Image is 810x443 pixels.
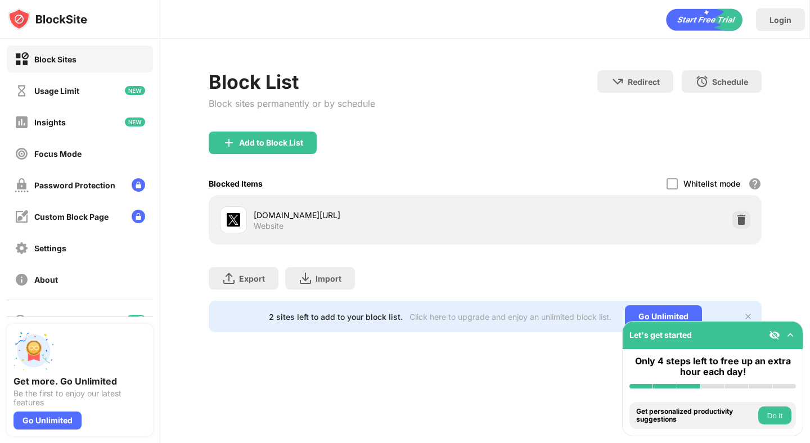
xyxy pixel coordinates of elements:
[409,312,611,322] div: Click here to upgrade and enjoy an unlimited block list.
[15,115,29,129] img: insights-off.svg
[15,52,29,66] img: block-on.svg
[15,273,29,287] img: about-off.svg
[636,408,755,424] div: Get personalized productivity suggestions
[13,331,54,371] img: push-unlimited.svg
[15,147,29,161] img: focus-off.svg
[8,8,87,30] img: logo-blocksite.svg
[34,149,82,159] div: Focus Mode
[15,178,29,192] img: password-protection-off.svg
[15,210,29,224] img: customize-block-page-off.svg
[666,8,742,31] div: animation
[227,213,240,227] img: favicons
[34,243,66,253] div: Settings
[34,86,79,96] div: Usage Limit
[15,241,29,255] img: settings-off.svg
[769,329,780,341] img: eye-not-visible.svg
[132,178,145,192] img: lock-menu.svg
[125,117,145,126] img: new-icon.svg
[683,179,740,188] div: Whitelist mode
[132,210,145,223] img: lock-menu.svg
[34,55,76,64] div: Block Sites
[628,77,660,87] div: Redirect
[34,316,65,326] div: Blocking
[34,180,115,190] div: Password Protection
[758,406,791,424] button: Do it
[125,86,145,95] img: new-icon.svg
[34,117,66,127] div: Insights
[316,274,341,283] div: Import
[34,212,109,221] div: Custom Block Page
[209,70,375,93] div: Block List
[13,389,146,407] div: Be the first to enjoy our latest features
[209,179,263,188] div: Blocked Items
[13,412,82,430] div: Go Unlimited
[254,221,283,231] div: Website
[239,138,303,147] div: Add to Block List
[254,209,485,221] div: [DOMAIN_NAME][URL]
[239,274,265,283] div: Export
[269,312,403,322] div: 2 sites left to add to your block list.
[13,314,27,327] img: blocking-icon.svg
[785,329,796,341] img: omni-setup-toggle.svg
[744,312,753,321] img: x-button.svg
[625,305,702,328] div: Go Unlimited
[712,77,748,87] div: Schedule
[629,356,796,377] div: Only 4 steps left to free up an extra hour each day!
[15,84,29,98] img: time-usage-off.svg
[34,275,58,284] div: About
[769,15,791,25] div: Login
[13,376,146,387] div: Get more. Go Unlimited
[209,98,375,109] div: Block sites permanently or by schedule
[629,330,692,340] div: Let's get started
